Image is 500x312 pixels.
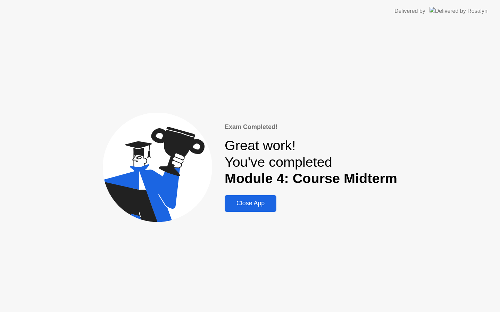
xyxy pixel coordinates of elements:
div: Great work! You've completed [225,137,397,187]
div: Exam Completed! [225,122,397,132]
div: Close App [227,200,274,207]
div: Delivered by [394,7,425,15]
b: Module 4: Course Midterm [225,171,397,186]
button: Close App [225,195,276,212]
img: Delivered by Rosalyn [430,7,487,15]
